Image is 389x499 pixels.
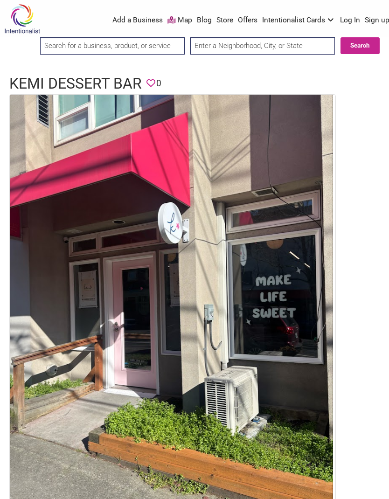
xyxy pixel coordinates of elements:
input: Search for a business, product, or service [40,37,185,55]
button: Search [340,37,380,54]
a: Intentionalist Cards [262,15,336,26]
a: Store [216,15,233,26]
span: 0 [156,77,161,90]
h1: Kemi Dessert Bar [9,73,142,94]
a: Add a Business [112,15,163,26]
a: Log In [340,15,360,26]
a: Blog [197,15,212,26]
a: Offers [238,15,257,26]
a: Map [167,15,192,26]
input: Enter a Neighborhood, City, or State [190,37,335,55]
